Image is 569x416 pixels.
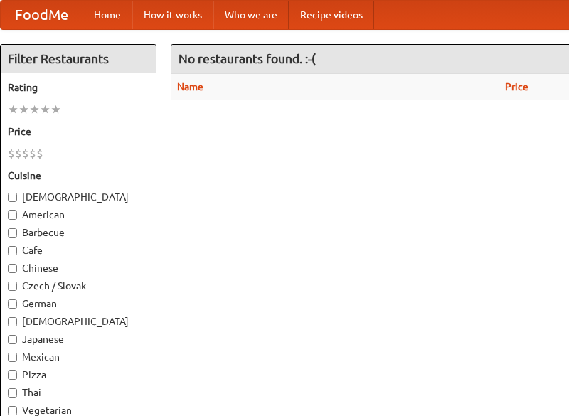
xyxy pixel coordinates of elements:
li: $ [36,146,43,161]
label: Japanese [8,332,149,346]
input: Japanese [8,335,17,344]
li: $ [29,146,36,161]
li: ★ [29,102,40,117]
label: German [8,297,149,311]
h5: Cuisine [8,169,149,183]
input: Mexican [8,353,17,362]
label: Barbecue [8,225,149,240]
input: Cafe [8,246,17,255]
li: $ [22,146,29,161]
a: Who we are [213,1,289,29]
li: ★ [40,102,50,117]
a: Home [83,1,132,29]
input: Thai [8,388,17,398]
a: How it works [132,1,213,29]
input: [DEMOGRAPHIC_DATA] [8,317,17,326]
h5: Price [8,124,149,139]
input: German [8,299,17,309]
a: Price [505,81,528,92]
li: ★ [50,102,61,117]
a: Recipe videos [289,1,374,29]
h4: Filter Restaurants [1,45,156,73]
input: Barbecue [8,228,17,238]
label: American [8,208,149,222]
label: Chinese [8,261,149,275]
label: Czech / Slovak [8,279,149,293]
input: Czech / Slovak [8,282,17,291]
li: ★ [18,102,29,117]
a: Name [177,81,203,92]
input: American [8,210,17,220]
li: $ [15,146,22,161]
label: Mexican [8,350,149,364]
label: Thai [8,385,149,400]
input: Pizza [8,370,17,380]
li: ★ [8,102,18,117]
label: Pizza [8,368,149,382]
input: [DEMOGRAPHIC_DATA] [8,193,17,202]
ng-pluralize: No restaurants found. :-( [179,52,316,65]
label: [DEMOGRAPHIC_DATA] [8,314,149,329]
a: FoodMe [1,1,83,29]
input: Chinese [8,264,17,273]
h5: Rating [8,80,149,95]
input: Vegetarian [8,406,17,415]
label: Cafe [8,243,149,257]
li: $ [8,146,15,161]
label: [DEMOGRAPHIC_DATA] [8,190,149,204]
